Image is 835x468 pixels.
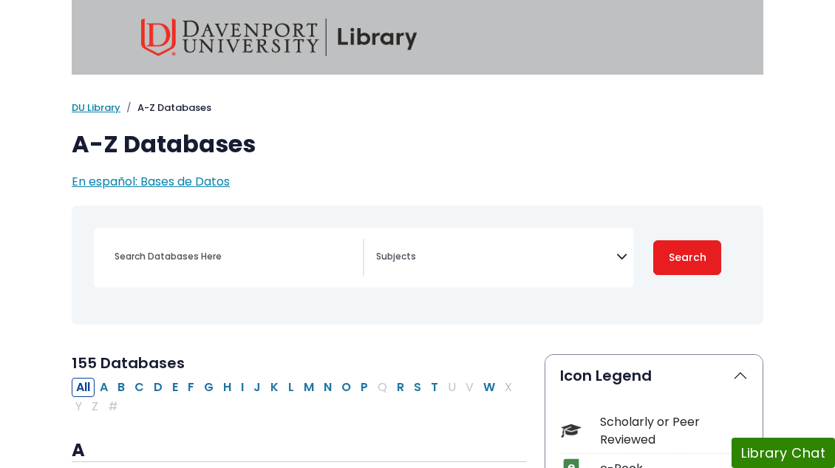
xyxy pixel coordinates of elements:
[149,378,167,397] button: Filter Results D
[200,378,218,397] button: Filter Results G
[72,378,95,397] button: All
[479,378,500,397] button: Filter Results W
[72,206,763,325] nav: Search filters
[653,240,721,275] button: Submit for Search Results
[426,378,443,397] button: Filter Results T
[299,378,318,397] button: Filter Results M
[120,101,211,115] li: A-Z Databases
[72,130,763,158] h1: A-Z Databases
[72,353,185,373] span: 155 Databases
[409,378,426,397] button: Filter Results S
[732,438,835,468] button: Library Chat
[600,413,748,449] div: Scholarly or Peer Reviewed
[113,378,129,397] button: Filter Results B
[72,101,763,115] nav: breadcrumb
[545,355,763,396] button: Icon Legend
[376,252,616,264] textarea: Search
[236,378,248,397] button: Filter Results I
[392,378,409,397] button: Filter Results R
[561,421,581,441] img: Icon Scholarly or Peer Reviewed
[168,378,183,397] button: Filter Results E
[266,378,283,397] button: Filter Results K
[249,378,265,397] button: Filter Results J
[130,378,149,397] button: Filter Results C
[72,440,527,462] h3: A
[72,173,230,190] a: En español: Bases de Datos
[319,378,336,397] button: Filter Results N
[106,246,363,268] input: Search database by title or keyword
[72,101,120,115] a: DU Library
[72,379,518,415] div: Alpha-list to filter by first letter of database name
[284,378,299,397] button: Filter Results L
[95,378,112,397] button: Filter Results A
[183,378,199,397] button: Filter Results F
[356,378,372,397] button: Filter Results P
[219,378,236,397] button: Filter Results H
[337,378,355,397] button: Filter Results O
[141,18,417,56] img: Davenport University Library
